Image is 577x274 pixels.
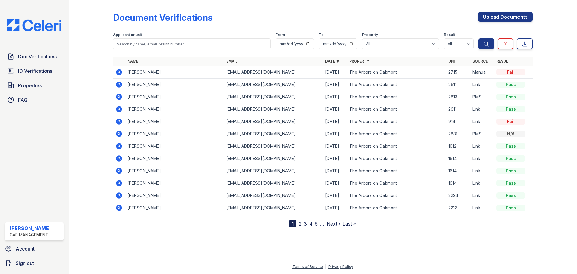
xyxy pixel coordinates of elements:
[446,140,470,152] td: 1012
[347,152,446,165] td: The Arbors on Oakmont
[125,165,224,177] td: [PERSON_NAME]
[328,264,353,269] a: Privacy Policy
[299,221,301,227] a: 2
[113,38,271,49] input: Search by name, email, or unit number
[446,79,470,91] td: 2611
[323,189,347,202] td: [DATE]
[327,221,340,227] a: Next ›
[323,103,347,115] td: [DATE]
[496,59,511,63] a: Result
[224,165,323,177] td: [EMAIL_ADDRESS][DOMAIN_NAME]
[224,152,323,165] td: [EMAIL_ADDRESS][DOMAIN_NAME]
[113,32,142,37] label: Applicant or unit
[446,66,470,79] td: 2715
[496,82,525,88] div: Pass
[292,264,323,269] a: Terms of Service
[125,202,224,214] td: [PERSON_NAME]
[470,152,494,165] td: Link
[470,66,494,79] td: Manual
[125,128,224,140] td: [PERSON_NAME]
[362,32,378,37] label: Property
[16,245,35,252] span: Account
[478,12,533,22] a: Upload Documents
[18,82,42,89] span: Properties
[323,66,347,79] td: [DATE]
[2,19,66,31] img: CE_Logo_Blue-a8612792a0a2168367f1c8372b55b34899dd931a85d93a1a3d3e32e68fde9ad4.png
[347,177,446,189] td: The Arbors on Oakmont
[323,115,347,128] td: [DATE]
[319,32,324,37] label: To
[224,202,323,214] td: [EMAIL_ADDRESS][DOMAIN_NAME]
[276,32,285,37] label: From
[470,79,494,91] td: Link
[470,202,494,214] td: Link
[446,103,470,115] td: 2611
[446,189,470,202] td: 2224
[224,128,323,140] td: [EMAIL_ADDRESS][DOMAIN_NAME]
[446,202,470,214] td: 2212
[5,51,64,63] a: Doc Verifications
[10,232,51,238] div: CAF Management
[470,103,494,115] td: Link
[224,91,323,103] td: [EMAIL_ADDRESS][DOMAIN_NAME]
[309,221,313,227] a: 4
[347,91,446,103] td: The Arbors on Oakmont
[347,128,446,140] td: The Arbors on Oakmont
[323,177,347,189] td: [DATE]
[496,205,525,211] div: Pass
[496,106,525,112] div: Pass
[446,152,470,165] td: 1614
[10,225,51,232] div: [PERSON_NAME]
[125,152,224,165] td: [PERSON_NAME]
[224,103,323,115] td: [EMAIL_ADDRESS][DOMAIN_NAME]
[343,221,356,227] a: Last »
[347,115,446,128] td: The Arbors on Oakmont
[323,165,347,177] td: [DATE]
[125,66,224,79] td: [PERSON_NAME]
[470,165,494,177] td: Link
[125,177,224,189] td: [PERSON_NAME]
[446,165,470,177] td: 1614
[325,59,340,63] a: Date ▼
[446,115,470,128] td: 914
[470,140,494,152] td: Link
[125,103,224,115] td: [PERSON_NAME]
[496,131,525,137] div: N/A
[127,59,138,63] a: Name
[125,189,224,202] td: [PERSON_NAME]
[347,165,446,177] td: The Arbors on Oakmont
[347,202,446,214] td: The Arbors on Oakmont
[347,66,446,79] td: The Arbors on Oakmont
[496,168,525,174] div: Pass
[349,59,369,63] a: Property
[470,91,494,103] td: PMS
[16,260,34,267] span: Sign out
[320,220,324,227] span: …
[347,103,446,115] td: The Arbors on Oakmont
[125,79,224,91] td: [PERSON_NAME]
[224,79,323,91] td: [EMAIL_ADDRESS][DOMAIN_NAME]
[323,152,347,165] td: [DATE]
[2,243,66,255] a: Account
[496,143,525,149] div: Pass
[470,115,494,128] td: Link
[5,65,64,77] a: ID Verifications
[496,155,525,162] div: Pass
[444,32,455,37] label: Result
[5,79,64,91] a: Properties
[472,59,488,63] a: Source
[224,177,323,189] td: [EMAIL_ADDRESS][DOMAIN_NAME]
[5,94,64,106] a: FAQ
[347,140,446,152] td: The Arbors on Oakmont
[470,189,494,202] td: Link
[224,189,323,202] td: [EMAIL_ADDRESS][DOMAIN_NAME]
[304,221,307,227] a: 3
[446,91,470,103] td: 2813
[113,12,212,23] div: Document Verifications
[18,67,52,75] span: ID Verifications
[2,257,66,269] button: Sign out
[470,177,494,189] td: Link
[125,91,224,103] td: [PERSON_NAME]
[18,53,57,60] span: Doc Verifications
[323,140,347,152] td: [DATE]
